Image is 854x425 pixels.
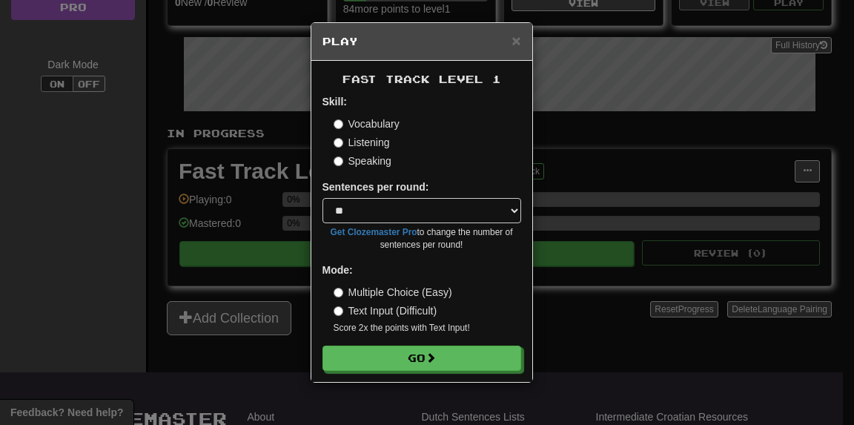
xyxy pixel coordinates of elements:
label: Listening [334,135,390,150]
h5: Play [322,34,521,49]
button: Close [512,33,520,48]
label: Speaking [334,154,391,168]
label: Sentences per round: [322,179,429,194]
button: Go [322,346,521,371]
small: Score 2x the points with Text Input ! [334,322,521,335]
input: Multiple Choice (Easy) [334,288,343,297]
label: Multiple Choice (Easy) [334,285,452,300]
strong: Skill: [322,96,347,108]
small: to change the number of sentences per round! [322,226,521,251]
label: Text Input (Difficult) [334,303,437,318]
input: Text Input (Difficult) [334,306,343,316]
a: Get Clozemaster Pro [331,227,417,237]
input: Vocabulary [334,119,343,129]
span: Fast Track Level 1 [342,73,501,85]
input: Speaking [334,157,343,166]
strong: Mode: [322,264,353,276]
input: Listening [334,138,343,148]
span: × [512,32,520,49]
label: Vocabulary [334,116,400,131]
